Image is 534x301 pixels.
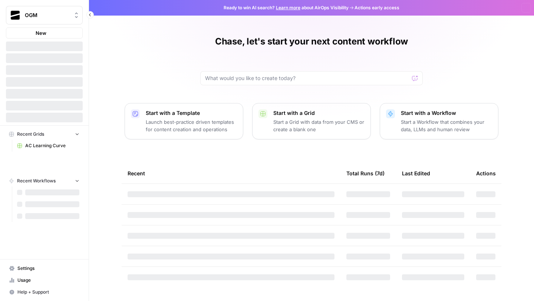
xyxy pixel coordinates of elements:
[17,178,56,184] span: Recent Workflows
[6,129,83,140] button: Recent Grids
[252,103,371,139] button: Start with a GridStart a Grid with data from your CMS or create a blank one
[205,75,409,82] input: What would you like to create today?
[6,27,83,39] button: New
[215,36,408,47] h1: Chase, let's start your next content workflow
[6,274,83,286] a: Usage
[6,262,83,274] a: Settings
[17,277,79,284] span: Usage
[401,109,492,117] p: Start with a Workflow
[9,9,22,22] img: OGM Logo
[6,6,83,24] button: Workspace: OGM
[273,118,365,133] p: Start a Grid with data from your CMS or create a blank one
[401,118,492,133] p: Start a Workflow that combines your data, LLMs and human review
[273,109,365,117] p: Start with a Grid
[17,131,44,138] span: Recent Grids
[125,103,243,139] button: Start with a TemplateLaunch best-practice driven templates for content creation and operations
[14,140,83,152] a: AC Learning Curve
[476,163,496,183] div: Actions
[25,142,79,149] span: AC Learning Curve
[276,5,300,10] a: Learn more
[355,4,399,11] span: Actions early access
[146,118,237,133] p: Launch best-practice driven templates for content creation and operations
[6,175,83,186] button: Recent Workflows
[128,163,334,183] div: Recent
[17,265,79,272] span: Settings
[380,103,498,139] button: Start with a WorkflowStart a Workflow that combines your data, LLMs and human review
[25,11,70,19] span: OGM
[146,109,237,117] p: Start with a Template
[36,29,46,37] span: New
[402,163,430,183] div: Last Edited
[224,4,349,11] span: Ready to win AI search? about AirOps Visibility
[6,286,83,298] button: Help + Support
[17,289,79,295] span: Help + Support
[346,163,385,183] div: Total Runs (7d)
